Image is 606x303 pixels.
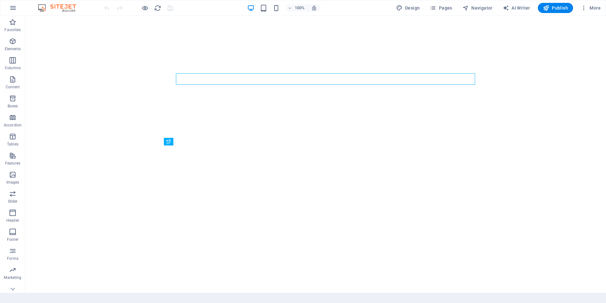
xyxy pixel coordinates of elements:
[141,4,149,12] button: Click here to leave preview mode and continue editing
[543,5,568,11] span: Publish
[460,3,495,13] button: Navigator
[578,3,603,13] button: More
[6,84,20,90] p: Content
[8,199,18,204] p: Slider
[7,237,18,242] p: Footer
[285,4,308,12] button: 100%
[311,5,317,11] i: On resize automatically adjust zoom level to fit chosen device.
[500,3,533,13] button: AI Writer
[581,5,601,11] span: More
[503,5,530,11] span: AI Writer
[6,218,19,223] p: Header
[427,3,454,13] button: Pages
[4,123,22,128] p: Accordion
[7,142,18,147] p: Tables
[36,4,84,12] img: Editor Logo
[5,65,21,71] p: Columns
[430,5,452,11] span: Pages
[394,3,422,13] button: Design
[462,5,493,11] span: Navigator
[5,46,21,51] p: Elements
[4,27,21,32] p: Favorites
[154,4,161,12] i: Reload page
[538,3,573,13] button: Publish
[7,256,18,261] p: Forms
[295,4,305,12] h6: 100%
[396,5,420,11] span: Design
[8,104,18,109] p: Boxes
[4,275,21,280] p: Marketing
[154,4,161,12] button: reload
[394,3,422,13] div: Design (Ctrl+Alt+Y)
[5,161,20,166] p: Features
[6,180,19,185] p: Images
